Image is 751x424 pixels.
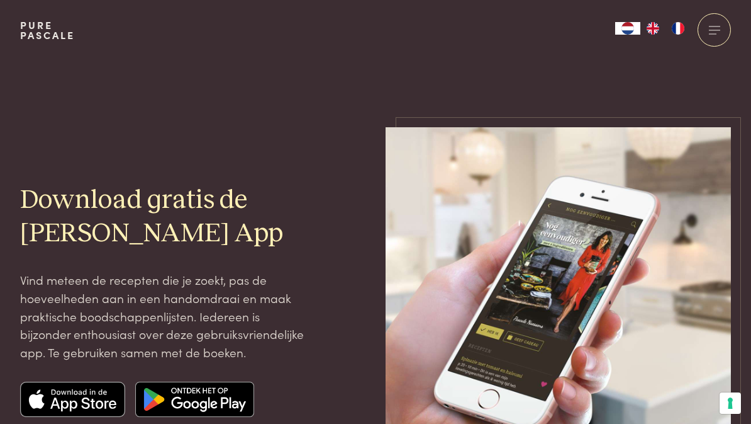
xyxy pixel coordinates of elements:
[20,271,304,361] p: Vind meteen de recepten die je zoekt, pas de hoeveelheden aan in een handomdraai en maak praktisc...
[20,382,126,417] img: Apple app store
[720,392,741,414] button: Uw voorkeuren voor toestemming voor trackingtechnologieën
[640,22,691,35] ul: Language list
[20,184,304,251] h2: Download gratis de [PERSON_NAME] App
[640,22,665,35] a: EN
[615,22,640,35] a: NL
[135,382,254,417] img: Google app store
[615,22,691,35] aside: Language selected: Nederlands
[615,22,640,35] div: Language
[20,20,75,40] a: PurePascale
[665,22,691,35] a: FR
